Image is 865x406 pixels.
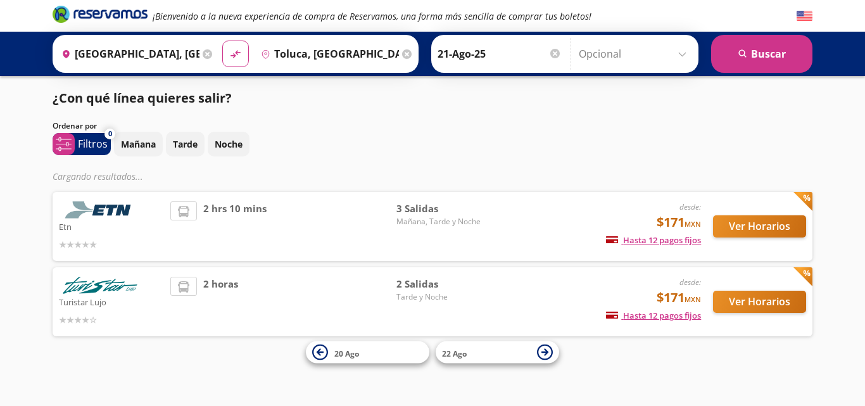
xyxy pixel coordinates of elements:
[59,219,164,234] p: Etn
[53,4,148,27] a: Brand Logo
[436,341,559,364] button: 22 Ago
[173,137,198,151] p: Tarde
[396,277,485,291] span: 2 Salidas
[713,215,806,238] button: Ver Horarios
[53,133,111,155] button: 0Filtros
[713,291,806,313] button: Ver Horarios
[657,213,701,232] span: $171
[53,170,143,182] em: Cargando resultados ...
[108,129,112,139] span: 0
[685,295,701,304] small: MXN
[711,35,812,73] button: Buscar
[442,348,467,358] span: 22 Ago
[606,234,701,246] span: Hasta 12 pagos fijos
[657,288,701,307] span: $171
[114,132,163,156] button: Mañana
[797,8,812,24] button: English
[208,132,249,156] button: Noche
[334,348,359,358] span: 20 Ago
[121,137,156,151] p: Mañana
[59,294,164,309] p: Turistar Lujo
[396,291,485,303] span: Tarde y Noche
[53,120,97,132] p: Ordenar por
[59,201,141,219] img: Etn
[579,38,692,70] input: Opcional
[56,38,199,70] input: Buscar Origen
[203,201,267,251] span: 2 hrs 10 mins
[59,277,141,294] img: Turistar Lujo
[306,341,429,364] button: 20 Ago
[396,216,485,227] span: Mañana, Tarde y Noche
[166,132,205,156] button: Tarde
[679,277,701,288] em: desde:
[78,136,108,151] p: Filtros
[215,137,243,151] p: Noche
[256,38,399,70] input: Buscar Destino
[153,10,591,22] em: ¡Bienvenido a la nueva experiencia de compra de Reservamos, una forma más sencilla de comprar tus...
[53,4,148,23] i: Brand Logo
[396,201,485,216] span: 3 Salidas
[685,219,701,229] small: MXN
[679,201,701,212] em: desde:
[53,89,232,108] p: ¿Con qué línea quieres salir?
[606,310,701,321] span: Hasta 12 pagos fijos
[203,277,238,327] span: 2 horas
[438,38,562,70] input: Elegir Fecha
